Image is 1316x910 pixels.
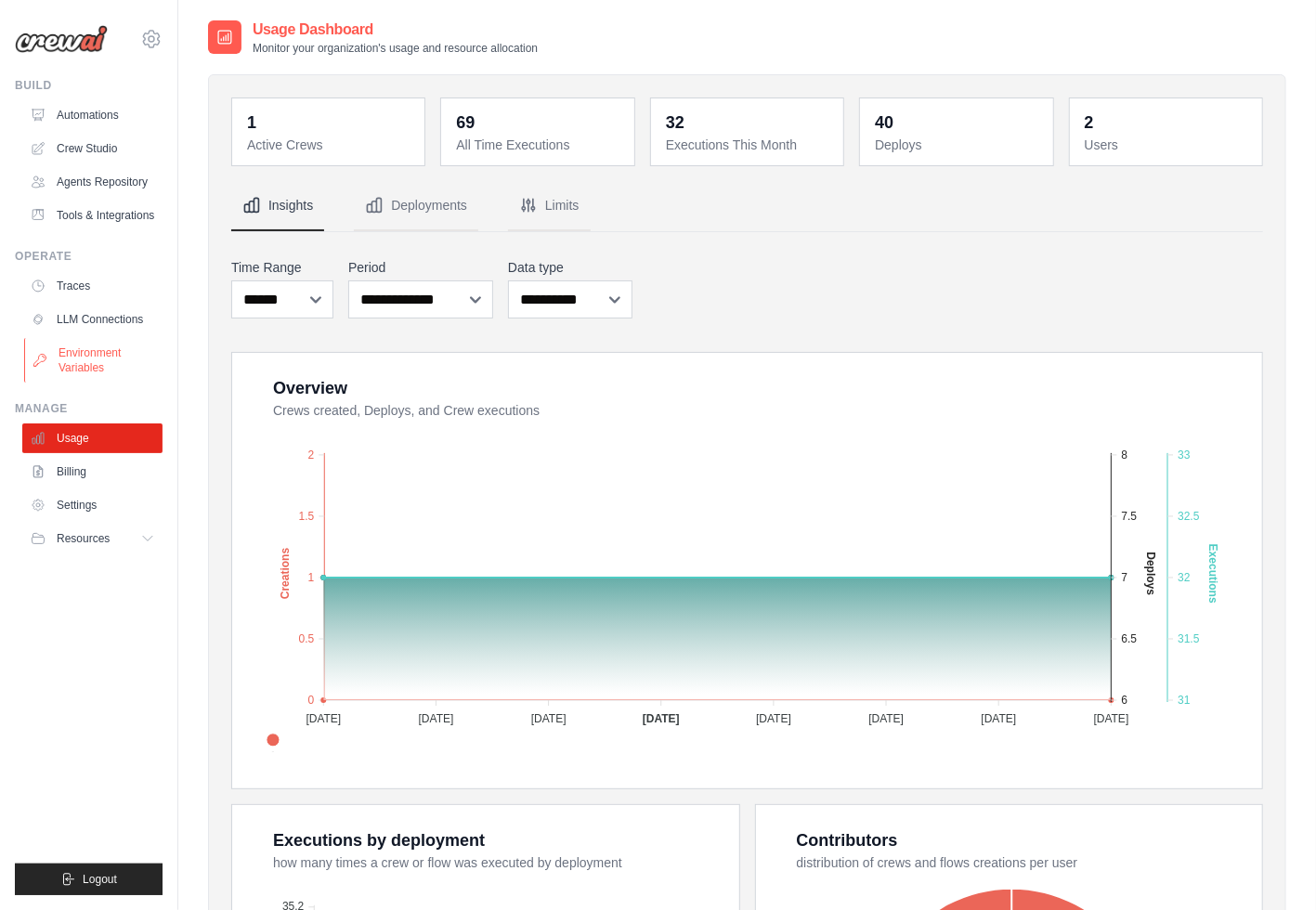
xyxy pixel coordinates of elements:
span: Logout [83,872,117,887]
dt: All Time Executions [456,136,622,154]
div: Manage [15,401,163,416]
tspan: [DATE] [531,712,567,725]
tspan: [DATE] [1094,712,1129,725]
text: Creations [279,548,292,600]
div: Overview [273,375,347,401]
dt: how many times a crew or flow was executed by deployment [273,853,717,872]
div: Operate [15,249,163,264]
tspan: 31 [1178,694,1191,707]
button: Resources [22,524,163,553]
text: Executions [1206,544,1219,604]
a: LLM Connections [22,305,163,334]
span: Resources [57,531,110,546]
a: Billing [22,457,163,487]
img: Logo [15,25,108,53]
div: Build [15,78,163,93]
tspan: 33 [1178,448,1191,461]
tspan: 6.5 [1122,632,1138,645]
label: Period [348,258,493,277]
tspan: [DATE] [756,712,791,725]
tspan: 32 [1178,571,1191,584]
div: Executions by deployment [273,827,485,853]
dt: Executions This Month [666,136,832,154]
nav: Tabs [231,181,1263,231]
a: Settings [22,490,163,520]
a: Tools & Integrations [22,201,163,230]
div: 69 [456,110,475,136]
a: Usage [22,423,163,453]
div: 40 [875,110,893,136]
button: Insights [231,181,324,231]
tspan: 1 [308,571,315,584]
div: 2 [1085,110,1094,136]
dt: distribution of crews and flows creations per user [797,853,1241,872]
tspan: 7.5 [1122,510,1138,523]
tspan: 0.5 [299,632,315,645]
tspan: 8 [1122,448,1128,461]
button: Deployments [354,181,478,231]
tspan: [DATE] [419,712,454,725]
tspan: 2 [308,448,315,461]
tspan: 6 [1122,694,1128,707]
tspan: [DATE] [868,712,904,725]
tspan: 0 [308,694,315,707]
a: Crew Studio [22,134,163,163]
dt: Crews created, Deploys, and Crew executions [273,401,1240,420]
tspan: 31.5 [1178,632,1200,645]
h2: Usage Dashboard [253,19,538,41]
a: Automations [22,100,163,130]
div: 1 [247,110,256,136]
dt: Active Crews [247,136,413,154]
a: Agents Repository [22,167,163,197]
text: Deploys [1144,552,1157,596]
a: Environment Variables [24,338,164,383]
tspan: 32.5 [1178,510,1200,523]
div: Contributors [797,827,898,853]
label: Time Range [231,258,333,277]
tspan: 7 [1122,571,1128,584]
tspan: [DATE] [643,712,680,725]
button: Limits [508,181,591,231]
dt: Users [1085,136,1251,154]
tspan: [DATE] [306,712,341,725]
a: Traces [22,271,163,301]
button: Logout [15,864,163,895]
p: Monitor your organization's usage and resource allocation [253,41,538,56]
tspan: [DATE] [982,712,1017,725]
label: Data type [508,258,632,277]
dt: Deploys [875,136,1041,154]
div: 32 [666,110,684,136]
tspan: 1.5 [299,510,315,523]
